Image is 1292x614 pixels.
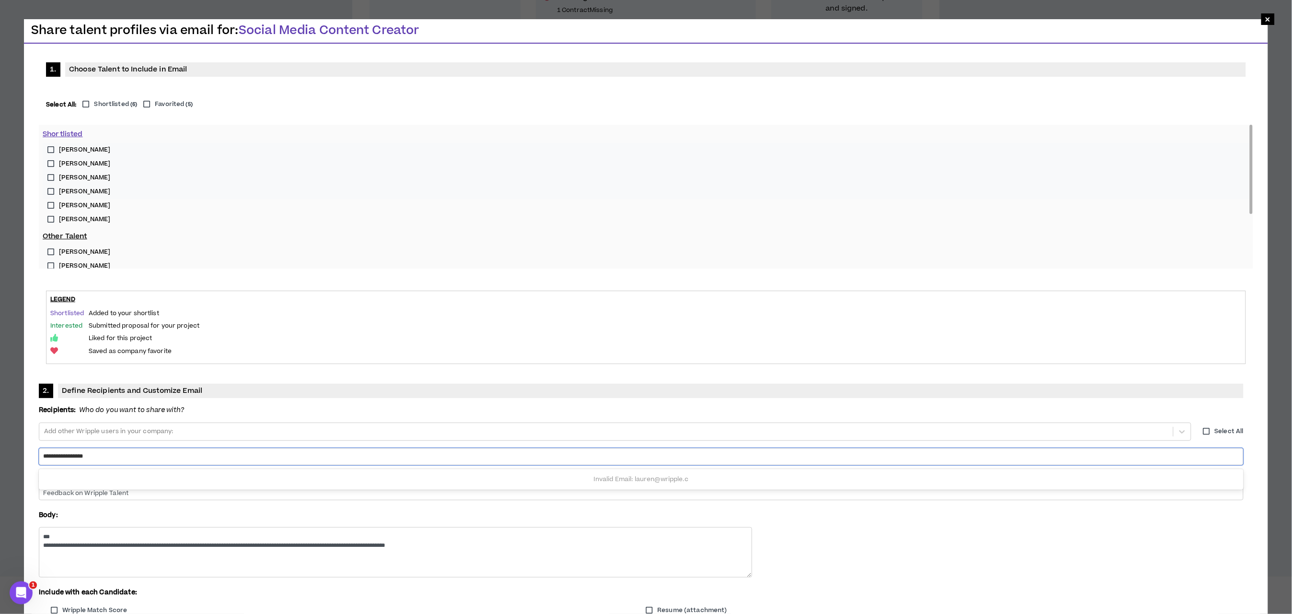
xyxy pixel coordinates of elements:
[39,384,53,398] span: 2.
[39,486,1244,500] input: Feedback on Wripple Talent
[89,347,1242,355] p: Saved as company favorite
[59,201,111,210] span: [PERSON_NAME]
[130,101,137,108] small: ( 6 )
[50,309,84,318] span: Shortlisted
[43,231,1249,242] p: Other Talent
[186,101,193,108] small: ( 5 )
[50,321,82,330] span: Interested
[89,309,1242,318] p: Added to your shortlist
[39,471,1244,488] div: Invalid Email: lauren@wripple.c
[24,24,1268,44] h3: Share talent profiles via email for:
[65,62,1246,77] span: Choose Talent to Include in Email
[39,405,76,415] strong: Recipients:
[1199,427,1244,436] label: Select All
[79,405,184,415] i: Who do you want to share with?
[59,187,111,196] span: [PERSON_NAME]
[89,321,1242,330] p: Submitted proposal for your project
[1265,13,1271,25] span: ×
[59,173,111,182] span: [PERSON_NAME]
[29,581,37,589] span: 1
[39,588,1244,598] p: Include with each Candidate:
[139,100,193,109] label: Favorited
[58,384,1244,398] span: Define Recipients and Customize Email
[59,215,111,224] span: [PERSON_NAME]
[59,261,111,271] span: [PERSON_NAME]
[59,159,111,168] span: [PERSON_NAME]
[46,100,77,109] strong: Select All:
[50,295,1242,304] h3: Legend
[10,581,33,604] iframe: Intercom live chat
[239,22,419,39] span: Social Media Content Creator
[89,334,1242,342] p: Liked for this project
[46,62,60,77] span: 1.
[78,100,138,109] label: Shortlisted
[59,248,111,257] span: [PERSON_NAME]
[59,145,111,154] span: [PERSON_NAME]
[39,510,1244,520] p: Body:
[43,129,1249,140] p: Shortlisted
